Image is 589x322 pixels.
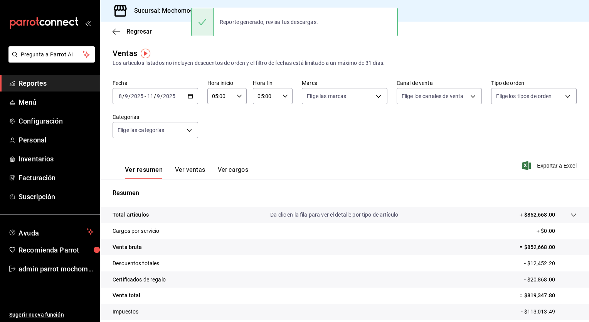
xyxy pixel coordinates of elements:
button: Ver ventas [175,166,205,179]
p: Venta bruta [113,243,142,251]
span: Reportes [19,78,94,88]
span: / [154,93,156,99]
span: Ayuda [19,227,84,236]
div: navigation tabs [125,166,248,179]
button: Exportar a Excel [524,161,577,170]
p: = $819,347.80 [520,291,577,300]
div: Ventas [113,47,137,59]
button: Pregunta a Parrot AI [8,46,95,63]
div: Los artículos listados no incluyen descuentos de orden y el filtro de fechas está limitado a un m... [113,59,577,67]
a: Pregunta a Parrot AI [5,56,95,64]
span: Elige las categorías [118,126,165,134]
span: Inventarios [19,154,94,164]
span: Pregunta a Parrot AI [21,51,83,59]
p: Venta total [113,291,140,300]
span: Regresar [126,28,152,35]
span: Elige los canales de venta [402,92,463,100]
span: Sugerir nueva función [9,311,94,319]
span: / [122,93,125,99]
input: -- [147,93,154,99]
p: + $852,668.00 [520,211,555,219]
button: Ver resumen [125,166,163,179]
span: / [128,93,131,99]
button: Regresar [113,28,152,35]
span: / [160,93,163,99]
input: -- [125,93,128,99]
label: Tipo de orden [491,80,577,86]
p: Certificados de regalo [113,276,166,284]
p: = $852,668.00 [520,243,577,251]
p: Impuestos [113,308,138,316]
img: Tooltip marker [141,49,150,58]
span: Personal [19,135,94,145]
label: Hora inicio [207,80,247,86]
span: admin parrot mochomos [19,264,94,274]
input: ---- [131,93,144,99]
span: Recomienda Parrot [19,245,94,255]
h3: Sucursal: Mochomos (Mty) [128,6,210,15]
span: - [145,93,146,99]
label: Fecha [113,80,198,86]
span: Elige las marcas [307,92,346,100]
span: Configuración [19,116,94,126]
button: open_drawer_menu [85,20,91,26]
input: ---- [163,93,176,99]
p: - $20,868.00 [524,276,577,284]
p: Da clic en la fila para ver el detalle por tipo de artículo [270,211,398,219]
button: Ver cargos [218,166,249,179]
p: Cargos por servicio [113,227,160,235]
label: Hora fin [253,80,293,86]
label: Canal de venta [397,80,482,86]
span: Menú [19,97,94,107]
label: Categorías [113,114,198,120]
p: - $113,013.49 [521,308,577,316]
span: Elige los tipos de orden [496,92,552,100]
input: -- [118,93,122,99]
span: Facturación [19,173,94,183]
div: Reporte generado, revisa tus descargas. [214,14,324,31]
input: -- [157,93,160,99]
p: - $12,452.20 [524,259,577,268]
p: + $0.00 [537,227,577,235]
p: Descuentos totales [113,259,159,268]
label: Marca [302,80,387,86]
span: Suscripción [19,192,94,202]
p: Total artículos [113,211,149,219]
p: Resumen [113,188,577,198]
